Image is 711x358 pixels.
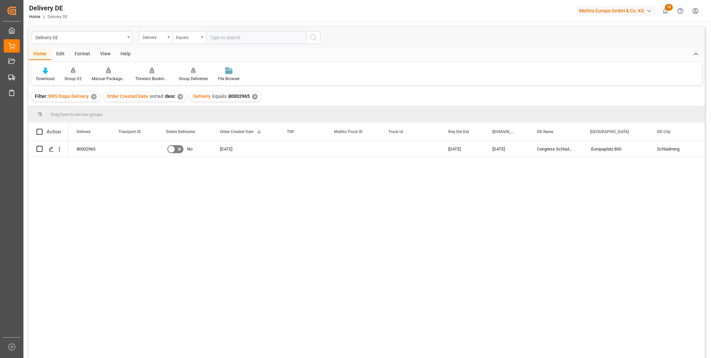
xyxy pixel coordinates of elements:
[206,31,306,44] input: Type to search
[252,94,258,100] div: ✕
[448,129,469,134] span: Req Del Dat
[35,33,125,41] div: Delivery DE
[388,129,403,134] span: Truck Id
[212,94,227,99] span: Equals
[29,3,68,13] div: Delivery DE
[65,76,82,82] div: Group V2
[576,4,658,17] button: Melitta Europa GmbH & Co. KG
[484,141,529,157] div: [DATE]
[440,141,484,157] div: [DATE]
[36,76,55,82] div: Download
[492,129,515,134] span: [DOMAIN_NAME] Dat
[220,129,253,134] span: Order Created Date
[115,49,136,60] div: Help
[649,141,709,157] div: Schladming
[172,31,206,44] button: open menu
[49,94,89,99] span: RRS Dispo Delivery
[77,129,91,134] span: Delivery
[143,33,165,41] div: Delivery
[212,141,279,157] div: [DATE]
[166,129,195,134] span: Delete Deliveries
[287,129,294,134] span: TSP
[537,129,553,134] span: DD Name
[69,141,110,157] div: 80002965
[28,49,51,60] div: Home
[176,33,199,41] div: Equals
[92,76,125,82] div: Manual Package TypeDetermination
[673,3,688,18] button: Help Center
[150,94,163,99] span: sorted
[218,76,240,82] div: File Browser
[658,3,673,18] button: show 18 new notifications
[529,141,582,157] div: Congress Schladming GmbH
[665,4,673,11] span: 18
[135,76,169,82] div: Timeslot Booking Report
[334,129,363,134] span: Melitta Truck ID
[51,112,103,117] span: Drag here to set row groups
[139,31,172,44] button: open menu
[576,6,655,16] div: Melitta Europa GmbH & Co. KG
[306,31,320,44] button: search button
[47,129,61,135] div: Action
[28,141,69,157] div: Press SPACE to select this row.
[29,14,40,19] a: Home
[107,94,148,99] span: Order Created Date
[91,94,97,100] div: ✕
[657,129,670,134] span: DD City
[582,141,649,157] div: .Europaplatz 800
[165,94,175,99] span: desc
[118,129,141,134] span: Transport ID
[95,49,115,60] div: View
[32,31,132,44] button: open menu
[179,76,208,82] div: Group Deliveries
[193,94,211,99] span: Delivery
[35,94,49,99] span: Filter :
[228,94,250,99] span: 80002965
[187,141,192,157] span: No
[51,49,70,60] div: Edit
[590,129,629,134] span: [GEOGRAPHIC_DATA]
[70,49,95,60] div: Format
[177,94,183,100] div: ✕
